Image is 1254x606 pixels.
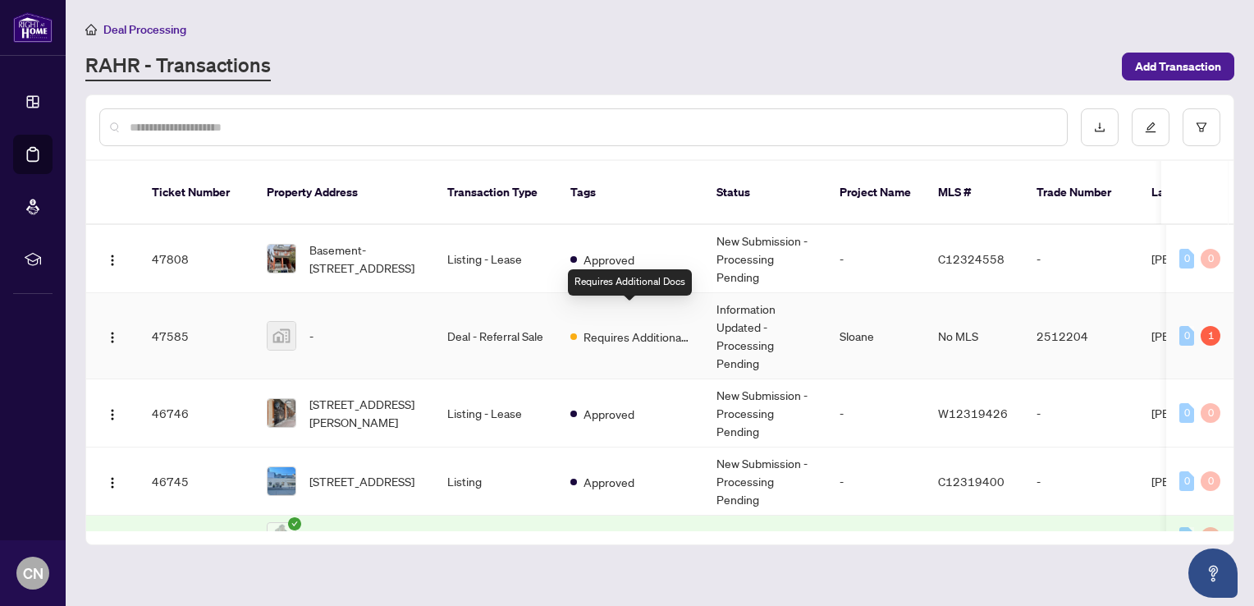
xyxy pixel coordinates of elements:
[1179,471,1194,491] div: 0
[703,293,826,379] td: Information Updated - Processing Pending
[103,22,186,37] span: Deal Processing
[938,474,1005,489] span: C12319400
[1023,161,1138,225] th: Trade Number
[1196,122,1207,133] span: filter
[938,328,978,343] span: No MLS
[309,241,421,277] span: Basement-[STREET_ADDRESS]
[1145,122,1156,133] span: edit
[139,516,254,559] td: 39387
[254,161,434,225] th: Property Address
[1023,225,1138,293] td: -
[106,331,119,344] img: Logo
[703,516,826,559] td: -
[23,562,43,585] span: CN
[106,476,119,489] img: Logo
[1023,293,1138,379] td: 2512204
[434,225,557,293] td: Listing - Lease
[1094,122,1105,133] span: download
[826,448,925,516] td: -
[557,161,703,225] th: Tags
[1179,403,1194,423] div: 0
[1179,527,1194,547] div: 0
[99,468,126,494] button: Logo
[13,12,53,43] img: logo
[938,251,1005,266] span: C12324558
[268,523,295,551] img: thumbnail-img
[703,379,826,448] td: New Submission - Processing Pending
[826,225,925,293] td: -
[1023,516,1138,559] td: -
[309,472,414,490] span: [STREET_ADDRESS]
[1132,108,1169,146] button: edit
[938,406,1008,420] span: W12319426
[99,400,126,426] button: Logo
[106,408,119,421] img: Logo
[1201,326,1220,346] div: 1
[1201,527,1220,547] div: 0
[268,322,295,350] img: thumbnail-img
[1081,108,1119,146] button: download
[584,405,634,423] span: Approved
[584,529,634,547] span: Approved
[938,530,1008,544] span: W12220764
[1188,549,1238,598] button: Open asap
[434,293,557,379] td: Deal - Referral Sale
[584,473,634,491] span: Approved
[925,161,1023,225] th: MLS #
[703,448,826,516] td: New Submission - Processing Pending
[434,379,557,448] td: Listing - Lease
[568,269,692,296] div: Requires Additional Docs
[99,246,126,272] button: Logo
[703,161,826,225] th: Status
[826,516,925,559] td: -
[268,399,295,427] img: thumbnail-img
[703,225,826,293] td: New Submission - Processing Pending
[1179,249,1194,269] div: 0
[268,467,295,495] img: thumbnail-img
[85,52,271,81] a: RAHR - Transactions
[268,245,295,273] img: thumbnail-img
[309,327,313,345] span: -
[1201,249,1220,269] div: 0
[584,328,690,346] span: Requires Additional Docs
[1023,379,1138,448] td: -
[139,225,254,293] td: 47808
[434,448,557,516] td: Listing
[85,24,97,35] span: home
[139,161,254,225] th: Ticket Number
[826,379,925,448] td: -
[309,528,414,546] span: [STREET_ADDRESS]
[288,517,301,530] span: check-circle
[1179,326,1194,346] div: 0
[1135,53,1221,80] span: Add Transaction
[826,293,925,379] td: Sloane
[99,524,126,550] button: Logo
[139,293,254,379] td: 47585
[139,448,254,516] td: 46745
[434,161,557,225] th: Transaction Type
[434,516,557,559] td: Listing - Lease
[99,323,126,349] button: Logo
[826,161,925,225] th: Project Name
[584,250,634,269] span: Approved
[1023,448,1138,516] td: -
[1122,53,1234,80] button: Add Transaction
[139,379,254,448] td: 46746
[1201,471,1220,491] div: 0
[106,254,119,267] img: Logo
[1201,403,1220,423] div: 0
[309,395,421,431] span: [STREET_ADDRESS][PERSON_NAME]
[1183,108,1220,146] button: filter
